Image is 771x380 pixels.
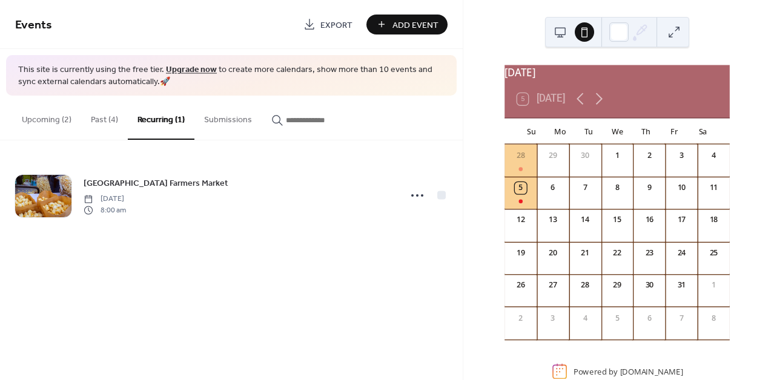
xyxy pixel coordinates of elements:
[515,247,526,259] div: 19
[392,19,438,31] span: Add Event
[547,149,558,161] div: 29
[644,149,655,161] div: 2
[676,312,687,324] div: 7
[574,119,603,144] div: Tu
[547,312,558,324] div: 3
[708,280,720,291] div: 1
[84,194,126,205] span: [DATE]
[18,64,445,88] span: This site is currently using the free tier. to create more calendars, show more than 10 events an...
[676,149,687,161] div: 3
[84,205,126,215] span: 8:00 am
[84,176,228,190] a: [GEOGRAPHIC_DATA] Farmers Market
[547,215,558,226] div: 13
[644,280,655,291] div: 30
[547,182,558,194] div: 6
[644,247,655,259] div: 23
[611,215,623,226] div: 15
[12,96,81,139] button: Upcoming (2)
[15,13,52,37] span: Events
[579,247,591,259] div: 21
[631,119,660,144] div: Th
[676,247,687,259] div: 24
[515,280,526,291] div: 26
[708,182,720,194] div: 11
[620,365,683,376] a: [DOMAIN_NAME]
[611,280,623,291] div: 29
[366,15,448,34] button: Add Event
[84,177,228,190] span: [GEOGRAPHIC_DATA] Farmers Market
[676,182,687,194] div: 10
[644,312,655,324] div: 6
[708,215,720,226] div: 18
[644,215,655,226] div: 16
[505,65,730,80] div: [DATE]
[166,62,217,78] a: Upgrade now
[611,247,623,259] div: 22
[579,215,591,226] div: 14
[611,312,623,324] div: 5
[676,215,687,226] div: 17
[708,247,720,259] div: 25
[644,182,655,194] div: 9
[689,119,717,144] div: Sa
[547,280,558,291] div: 27
[579,182,591,194] div: 7
[611,149,623,161] div: 1
[294,15,362,34] a: Export
[579,149,591,161] div: 30
[194,96,262,139] button: Submissions
[546,119,574,144] div: Mo
[611,182,623,194] div: 8
[320,19,352,31] span: Export
[515,215,526,226] div: 12
[660,119,689,144] div: Fr
[515,312,526,324] div: 2
[579,280,591,291] div: 28
[517,119,546,144] div: Su
[708,312,720,324] div: 8
[579,312,591,324] div: 4
[128,96,194,140] button: Recurring (1)
[708,149,720,161] div: 4
[574,365,683,376] div: Powered by
[676,280,687,291] div: 31
[515,182,526,194] div: 5
[515,149,526,161] div: 28
[547,247,558,259] div: 20
[81,96,128,139] button: Past (4)
[603,119,631,144] div: We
